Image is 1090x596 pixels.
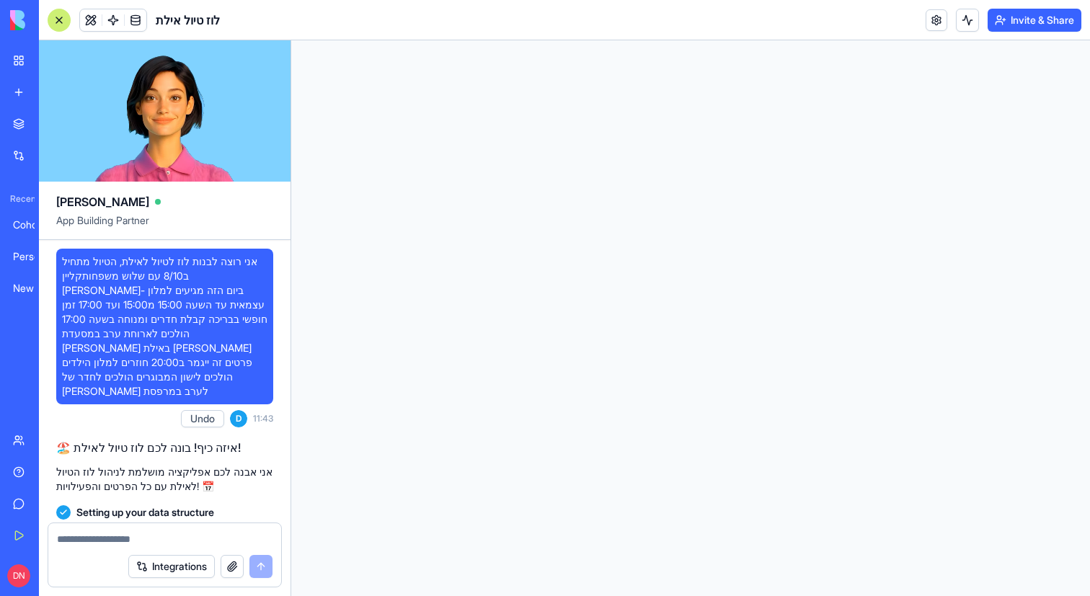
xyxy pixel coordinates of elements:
span: לוז טיול אילת [156,12,220,29]
span: D [230,410,247,427]
button: Undo [181,410,224,427]
span: Recent [4,193,35,205]
span: [PERSON_NAME] [56,193,149,210]
a: New App [4,274,62,303]
span: אני רוצה לבנות לוז לטיול לאילת, הטיול מתחיל ב8/10 עם שלוש משפחותקליין [PERSON_NAME]- ביום הזה מגי... [62,254,267,399]
div: Personal Assistant [13,249,53,264]
div: Cohort Analytics Dashboard [13,218,53,232]
div: New App [13,281,53,295]
span: App Building Partner [56,213,273,239]
a: Personal Assistant [4,242,62,271]
button: Invite & Share [988,9,1081,32]
h2: 🏖️ איזה כיף! בונה לכם לוז טיול לאילת! [56,439,273,456]
a: Cohort Analytics Dashboard [4,210,62,239]
span: Setting up your data structure [76,505,214,520]
img: logo [10,10,99,30]
span: DN [7,564,30,587]
span: 11:43 [253,413,273,424]
button: Integrations [128,555,215,578]
p: אני אבנה לכם אפליקציה מושלמת לניהול לוז הטיול לאילת עם כל הפרטים והפעילויות! 📅 [56,465,273,494]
